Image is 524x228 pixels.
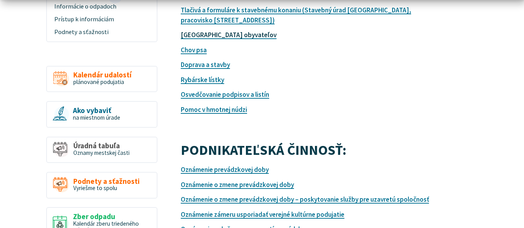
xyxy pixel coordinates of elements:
[181,90,269,99] a: Osvedčovanie podpisov a listín
[73,106,120,115] span: Ako vybaviť
[73,149,130,156] span: Oznamy mestskej časti
[54,26,149,38] span: Podnety a sťažnosti
[181,195,429,204] a: Oznámenie o zmene prevádzkovej doby – poskytovanie služby pre uzavretú spoločnosť
[46,66,157,93] a: Kalendár udalostí plánované podujatia
[181,6,411,24] a: Tlačivá a formuláre k stavebnému konaniu (Stavebný úrad [GEOGRAPHIC_DATA], pracovisko [STREET_ADD...
[181,46,207,54] a: Chov psa
[54,0,149,13] span: Informácie o odpadoch
[73,78,124,86] span: plánované podujatia
[181,141,346,159] strong: PODNIKATEĽSKÁ ČINNOSŤ:
[50,26,154,38] a: Podnety a sťažnosti
[46,101,157,128] a: Ako vybaviť na miestnom úrade
[73,142,130,150] span: Úradná tabuľa
[46,172,157,199] a: Podnety a sťažnosti Vyriešme to spolu
[181,180,294,189] a: Oznámenie o zmene prevádzkovej doby
[46,137,157,163] a: Úradná tabuľa Oznamy mestskej časti
[181,60,230,69] a: Doprava a stavby
[181,105,247,114] a: Pomoc v hmotnej núdzi
[73,184,117,192] span: Vyriešme to spolu
[73,213,151,221] span: Zber odpadu
[73,177,140,185] span: Podnety a sťažnosti
[73,71,131,79] span: Kalendár udalostí
[73,114,120,121] span: na miestnom úrade
[181,165,269,174] a: Oznámenie prevádzkovej doby
[181,75,224,84] a: Rybárske lístky
[181,210,344,219] a: Oznámenie zámeru usporiadať verejné kultúrne podujatie
[181,31,277,39] a: [GEOGRAPHIC_DATA] obyvateľov
[54,13,149,26] span: Prístup k informáciám
[50,0,154,13] a: Informácie o odpadoch
[50,13,154,26] a: Prístup k informáciám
